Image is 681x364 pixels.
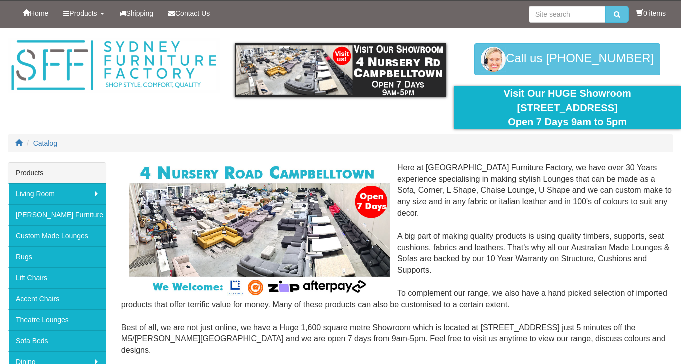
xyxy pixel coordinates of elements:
[8,246,106,267] a: Rugs
[8,225,106,246] a: Custom Made Lounges
[235,43,447,97] img: showroom.gif
[8,330,106,351] a: Sofa Beds
[33,139,57,147] a: Catalog
[126,9,154,17] span: Shipping
[8,38,220,93] img: Sydney Furniture Factory
[461,86,673,129] div: Visit Our HUGE Showroom [STREET_ADDRESS] Open 7 Days 9am to 5pm
[56,1,111,26] a: Products
[129,162,390,298] img: Corner Modular Lounges
[8,267,106,288] a: Lift Chairs
[161,1,217,26] a: Contact Us
[8,163,106,183] div: Products
[15,1,56,26] a: Home
[8,309,106,330] a: Theatre Lounges
[175,9,210,17] span: Contact Us
[69,9,97,17] span: Products
[8,183,106,204] a: Living Room
[529,6,605,23] input: Site search
[636,8,666,18] li: 0 items
[8,204,106,225] a: [PERSON_NAME] Furniture
[8,288,106,309] a: Accent Chairs
[112,1,161,26] a: Shipping
[30,9,48,17] span: Home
